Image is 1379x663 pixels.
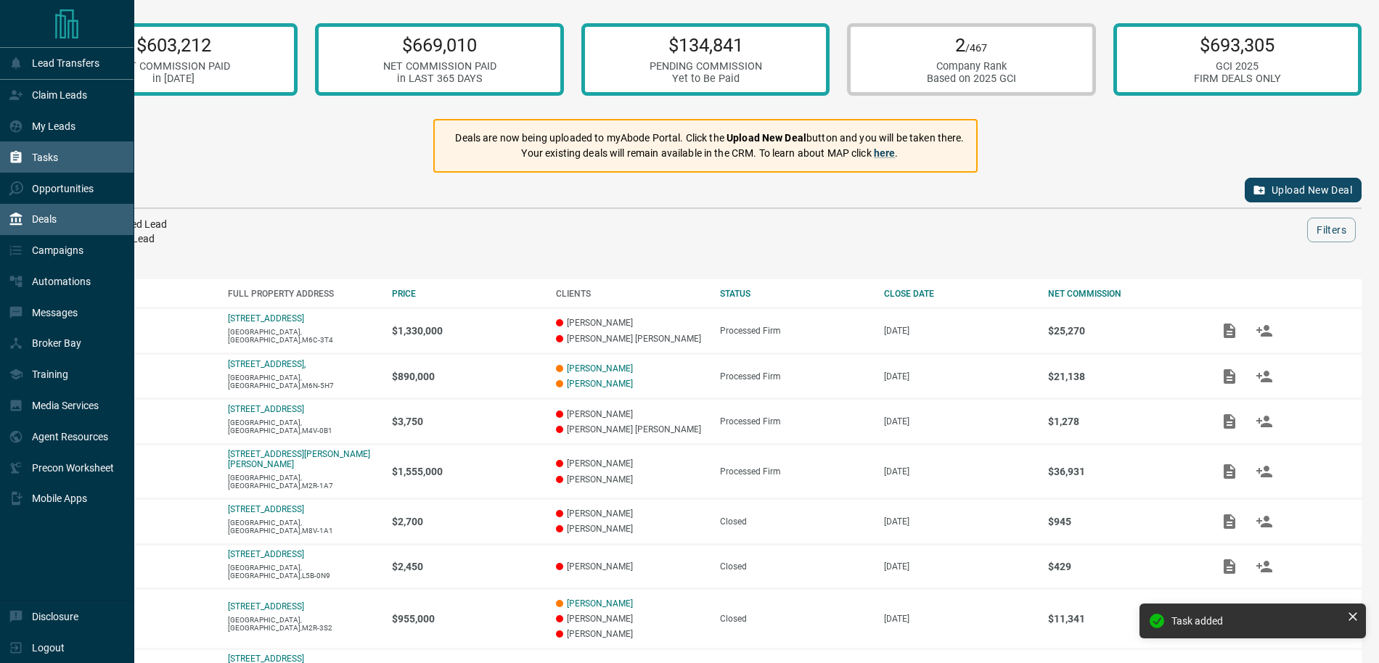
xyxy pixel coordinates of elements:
p: $945 [1048,516,1198,527]
p: Lease - Listing [64,561,213,572]
p: Lease - Listing [64,516,213,527]
p: [PERSON_NAME] [556,409,705,419]
button: Filters [1307,218,1356,242]
p: [PERSON_NAME] [556,561,705,572]
a: [PERSON_NAME] [567,379,633,389]
p: $603,212 [117,34,230,56]
a: [STREET_ADDRESS] [228,601,304,611]
p: $429 [1048,561,1198,572]
div: GCI 2025 [1194,60,1281,73]
span: Match Clients [1247,371,1282,381]
p: $2,700 [392,516,541,527]
div: in [DATE] [117,73,230,85]
span: Add / View Documents [1212,416,1247,426]
span: Add / View Documents [1212,325,1247,335]
div: NET COMMISSION PAID [383,60,496,73]
div: Processed Firm [720,466,869,477]
p: $1,278 [1048,416,1198,427]
div: DEAL TYPE [64,289,213,299]
p: $3,750 [392,416,541,427]
p: $955,000 [392,613,541,625]
div: Processed Firm [720,416,869,427]
span: Match Clients [1247,561,1282,571]
div: Closed [720,516,869,527]
span: Add / View Documents [1212,561,1247,571]
div: FIRM DEALS ONLY [1194,73,1281,85]
p: [PERSON_NAME] [556,629,705,639]
div: in LAST 365 DAYS [383,73,496,85]
p: $1,555,000 [392,466,541,477]
p: [GEOGRAPHIC_DATA],[GEOGRAPHIC_DATA],M6C-3T4 [228,328,377,344]
p: $36,931 [1048,466,1198,477]
div: Task added [1171,615,1341,627]
a: here [874,147,896,159]
p: [PERSON_NAME] [PERSON_NAME] [556,424,705,435]
span: Match Clients [1247,516,1282,526]
a: [PERSON_NAME] [567,363,633,374]
p: $669,010 [383,34,496,56]
a: [PERSON_NAME] [567,598,633,609]
div: Based on 2025 GCI [927,73,1016,85]
a: [STREET_ADDRESS][PERSON_NAME][PERSON_NAME] [228,449,370,469]
p: $693,305 [1194,34,1281,56]
div: CLIENTS [556,289,705,299]
p: [PERSON_NAME] [556,524,705,534]
p: [STREET_ADDRESS], [228,359,306,369]
p: [PERSON_NAME] [556,474,705,485]
p: $11,341 [1048,613,1198,625]
p: [GEOGRAPHIC_DATA],[GEOGRAPHIC_DATA],L5B-0N9 [228,564,377,580]
div: NET COMMISSION PAID [117,60,230,73]
p: [DATE] [884,466,1034,477]
p: [DATE] [884,614,1034,624]
p: [PERSON_NAME] [556,458,705,469]
p: Lease - Co-Op [64,416,213,427]
p: [PERSON_NAME] [PERSON_NAME] [556,334,705,344]
button: Upload New Deal [1245,178,1362,202]
p: 2 [927,34,1016,56]
p: $1,330,000 [392,325,541,337]
p: $21,138 [1048,371,1198,382]
div: Closed [720,614,869,624]
p: [DATE] [884,516,1034,527]
p: [DATE] [884,416,1034,427]
span: Match Clients [1247,416,1282,426]
p: [GEOGRAPHIC_DATA],[GEOGRAPHIC_DATA],M8V-1A1 [228,519,377,535]
span: Add / View Documents [1212,466,1247,476]
p: Your existing deals will remain available in the CRM. To learn about MAP click . [455,146,964,161]
p: [PERSON_NAME] [556,614,705,624]
p: [PERSON_NAME] [556,318,705,328]
div: Processed Firm [720,326,869,336]
p: $2,450 [392,561,541,572]
a: [STREET_ADDRESS] [228,313,304,324]
p: [GEOGRAPHIC_DATA],[GEOGRAPHIC_DATA],M2R-1A7 [228,474,377,490]
p: $890,000 [392,371,541,382]
div: NET COMMISSION [1048,289,1198,299]
span: Match Clients [1247,325,1282,335]
div: PRICE [392,289,541,299]
strong: Upload New Deal [727,132,806,144]
div: PENDING COMMISSION [650,60,762,73]
p: [PERSON_NAME] [556,508,705,519]
p: [GEOGRAPHIC_DATA],[GEOGRAPHIC_DATA],M4V-0B1 [228,419,377,435]
p: Deals are now being uploaded to myAbode Portal. Click the button and you will be taken there. [455,131,964,146]
p: [GEOGRAPHIC_DATA],[GEOGRAPHIC_DATA],M2R-3S2 [228,616,377,632]
p: [DATE] [884,371,1034,382]
p: Purchase - Listing [64,371,213,382]
span: Match Clients [1247,466,1282,476]
p: Purchase - Listing [64,466,213,477]
p: [DATE] [884,561,1034,572]
a: [STREET_ADDRESS] [228,504,304,514]
a: [STREET_ADDRESS] [228,404,304,414]
div: Company Rank [927,60,1016,73]
p: [DATE] [884,326,1034,336]
div: Closed [720,561,869,572]
a: [STREET_ADDRESS] [228,549,304,559]
div: Yet to Be Paid [650,73,762,85]
p: $134,841 [650,34,762,56]
span: Add / View Documents [1212,371,1247,381]
p: Purchase - Listing [64,326,213,336]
